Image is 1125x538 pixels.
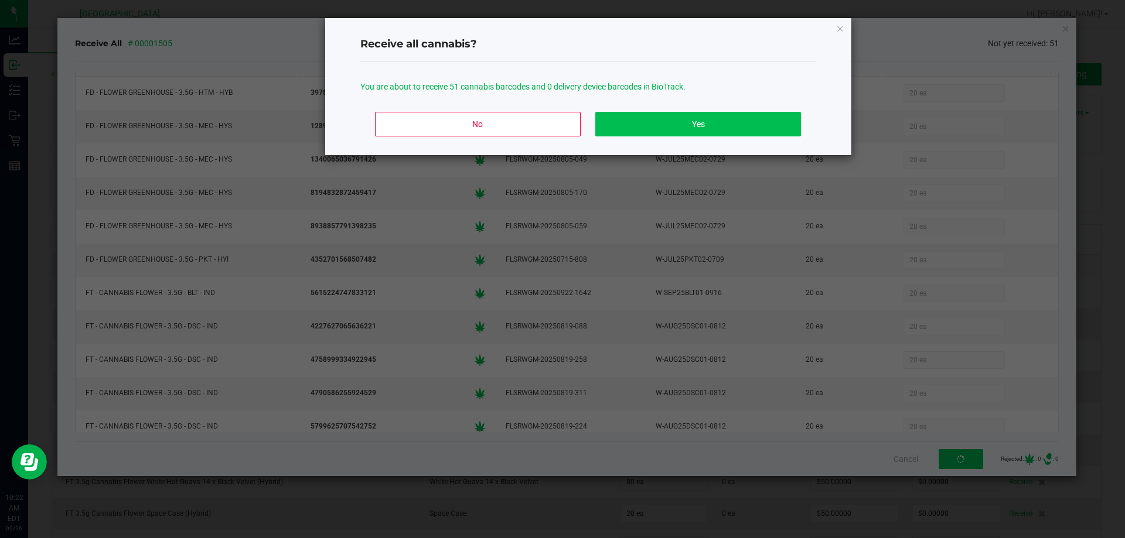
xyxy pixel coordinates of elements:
[836,21,844,35] button: Close
[360,37,816,52] h4: Receive all cannabis?
[360,81,816,93] p: You are about to receive 51 cannabis barcodes and 0 delivery device barcodes in BioTrack.
[375,112,580,136] button: No
[595,112,800,136] button: Yes
[12,444,47,479] iframe: Resource center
